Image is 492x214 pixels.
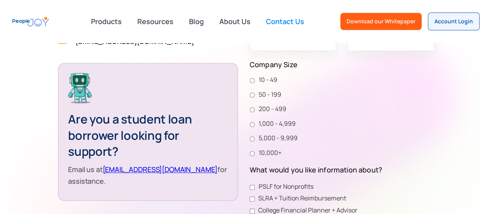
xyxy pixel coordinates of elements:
[255,119,296,129] span: 1,000 - 4,999
[259,182,313,192] span: PSLF for Nonprofits
[12,13,49,30] a: home
[250,122,255,127] input: 1,000 - 4,999
[250,78,255,83] input: 10 - 49
[255,193,346,204] span: SLRA + Tuition Reimbursement
[347,17,415,25] div: Download our Whitepaper
[340,13,422,30] a: Download our Whitepaper
[250,59,434,70] label: Company Size
[255,148,282,158] span: 10,000+
[215,13,255,30] a: About Us
[184,13,208,30] a: Blog
[261,13,309,30] a: Contact Us
[250,197,255,202] input: SLRA + Tuition Reimbursement
[68,111,228,160] h3: Are you a student loan borrower looking for support?
[434,17,473,25] div: Account Login
[133,13,178,30] a: Resources
[86,14,126,29] div: Products
[250,164,434,176] label: What would you like information about?
[250,185,255,190] input: PSLF for Nonprofits
[255,90,281,100] span: 50 - 199
[255,133,298,143] span: 5,000 - 9,999
[428,12,480,30] a: Account Login
[250,107,255,112] input: 200 - 499
[250,92,255,97] input: 50 - 199
[68,164,228,187] p: Email us at for assistance.
[103,165,218,174] a: [EMAIL_ADDRESS][DOMAIN_NAME]
[250,136,255,141] input: 5,000 - 9,999
[250,151,255,156] input: 10,000+
[250,209,255,214] input: College Financial Planner + Advisor
[255,75,277,85] span: 10 - 49
[255,104,286,114] span: 200 - 499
